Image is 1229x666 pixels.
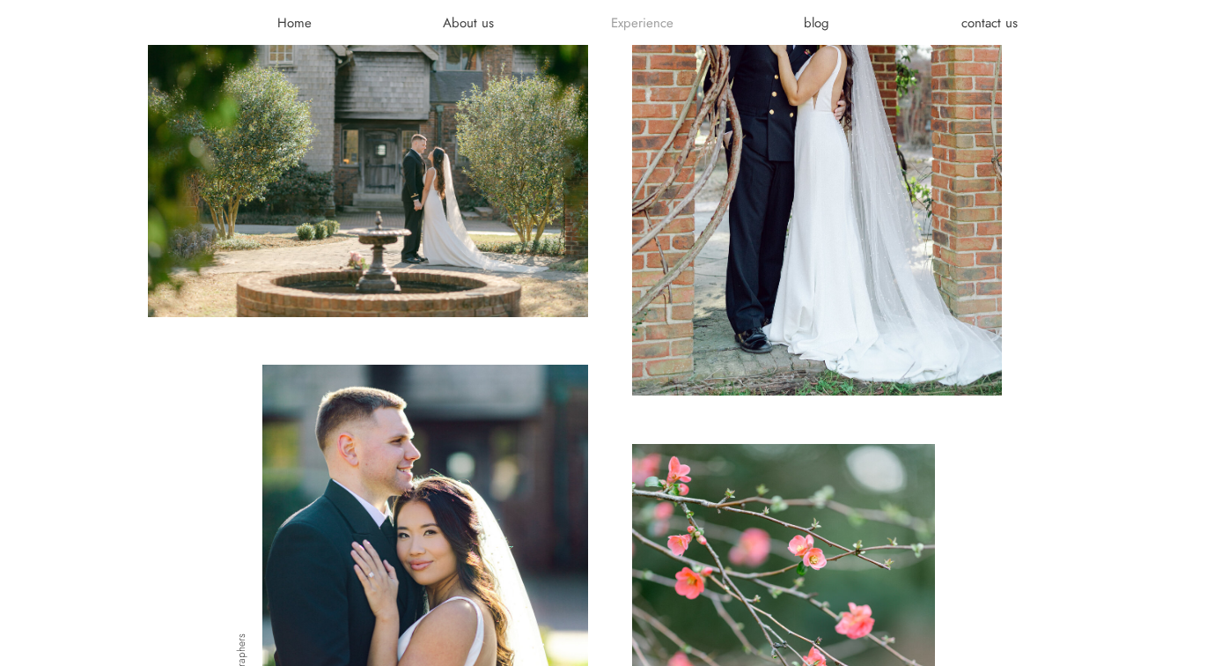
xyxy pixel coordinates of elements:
a: contact us [937,14,1042,32]
a: Home [241,14,347,32]
a: blog [763,14,869,32]
a: About us [416,14,521,32]
a: Experience [589,14,695,32]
